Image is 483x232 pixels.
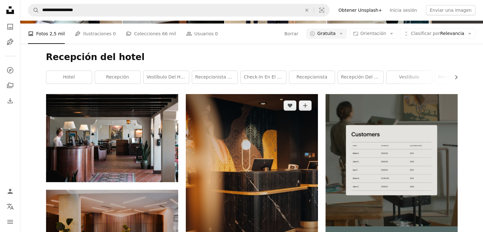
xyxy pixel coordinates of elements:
button: Borrar [284,29,299,39]
a: Recepcionista de hotel [192,71,238,84]
a: Personal del hotel [435,71,480,84]
button: Menú [4,215,17,228]
button: Añade a la colección [299,100,312,111]
button: desplazar lista a la derecha [450,71,458,84]
span: 66 mil [162,30,176,37]
button: Idioma [4,200,17,213]
span: Orientación [360,31,386,36]
a: recepcionista [289,71,335,84]
button: Orientación [349,29,397,39]
span: 0 [113,30,116,37]
a: Colecciones [4,79,17,92]
button: Enviar una imagen [426,5,475,15]
a: Vestíbulo del hotel [144,71,189,84]
form: Encuentra imágenes en todo el sitio [28,4,330,17]
a: Usuarios 0 [186,24,218,44]
a: Ilustraciones 0 [75,24,116,44]
span: Relevancia [411,31,464,37]
a: Explorar [4,64,17,77]
span: Clasificar por [411,31,440,36]
a: Inicio — Unsplash [4,4,17,18]
a: Check-in en el hotel [241,71,286,84]
span: 0 [215,30,218,37]
a: Ilustraciones [4,36,17,48]
a: Iniciar sesión / Registrarse [4,185,17,198]
button: Borrar [300,4,314,16]
span: Gratuita [317,31,336,37]
button: Gratuita [306,29,347,39]
a: Recepción del hotel [338,71,383,84]
button: Buscar en Unsplash [28,4,39,16]
img: Una mujer está de pie en la recepción de un restaurante [46,94,178,182]
a: Fotos [4,20,17,33]
a: recepción [95,71,140,84]
button: Búsqueda visual [314,4,329,16]
button: Me gusta [284,100,296,111]
a: Obtener Unsplash+ [335,5,386,15]
a: Inicia sesión [386,5,421,15]
a: Una mujer está de pie en la recepción de un restaurante [46,135,178,141]
a: Historial de descargas [4,94,17,107]
button: Clasificar porRelevancia [400,29,475,39]
a: hotel [46,71,92,84]
a: Colecciones 66 mil [126,24,176,44]
h1: Recepción del hotel [46,51,458,63]
img: file-1747939376688-baf9a4a454ffimage [325,94,458,226]
a: vestíbulo [386,71,432,84]
a: Una gran escultura de madera [186,174,318,180]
